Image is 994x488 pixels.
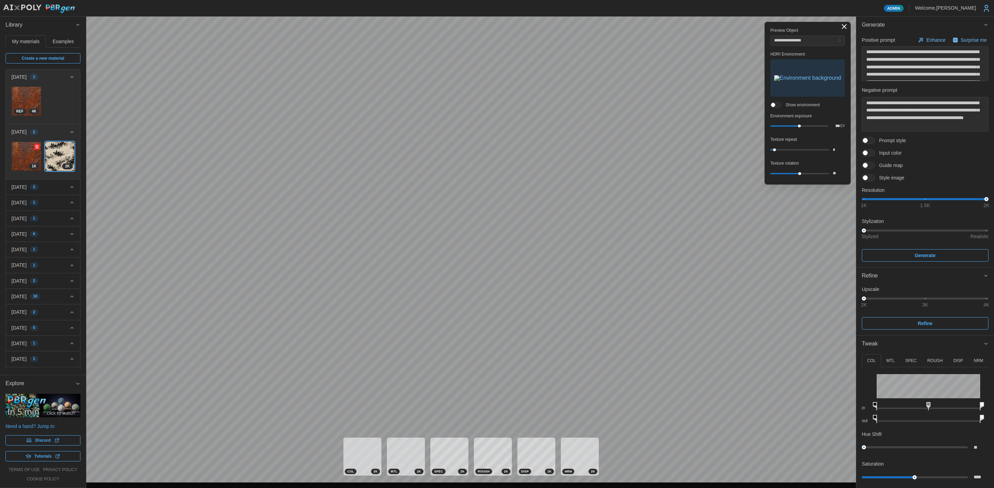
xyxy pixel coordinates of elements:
[35,436,51,445] span: Discord
[11,246,27,253] p: [DATE]
[22,53,64,63] span: Create a new material
[11,324,27,331] p: [DATE]
[434,469,443,474] span: SPEC
[11,141,41,172] a: IdouNsm4RS1Un3Um7CTr1K
[6,257,80,273] button: [DATE]1
[33,356,35,362] span: 1
[974,358,983,364] p: NRM
[391,469,397,474] span: MTL
[862,405,871,411] p: in
[33,263,35,268] span: 1
[6,304,80,320] button: [DATE]2
[916,35,947,45] button: Enhance
[11,262,27,269] p: [DATE]
[11,128,27,135] p: [DATE]
[905,358,917,364] p: SPEC
[875,137,906,144] span: Prompt style
[3,4,75,13] img: AIxPoly PBRgen
[839,22,849,31] button: Toggle viewport controls
[12,39,39,44] span: My materials
[918,318,933,329] span: Refine
[6,140,80,179] div: [DATE]2
[11,184,27,191] p: [DATE]
[862,249,988,262] button: Generate
[6,211,80,226] button: [DATE]1
[6,53,80,64] a: Create a new material
[11,231,27,237] p: [DATE]
[770,59,845,97] button: Environment background
[856,267,994,284] button: Refine
[953,358,963,364] p: DISP
[504,469,508,474] span: 2 K
[6,289,80,304] button: [DATE]18
[33,184,35,190] span: 2
[6,336,80,351] button: [DATE]1
[11,74,27,80] p: [DATE]
[961,37,988,43] p: Surprise me
[6,273,80,289] button: [DATE]2
[12,142,41,171] img: IdouNsm4RS1Un3Um7CTr
[6,423,80,430] p: Need a hand? Jump in:
[6,195,80,210] button: [DATE]1
[927,358,943,364] p: ROUGH
[35,451,52,461] span: Tutorials
[11,309,27,315] p: [DATE]
[65,164,70,169] span: 2 K
[347,469,354,474] span: COL
[32,109,36,114] span: 4 K
[856,335,994,352] button: Tweak
[33,74,35,80] span: 1
[770,160,845,166] p: Texture rotation
[875,174,904,181] span: Style image
[886,358,895,364] p: MTL
[6,69,80,85] button: [DATE]1
[951,35,988,45] button: Surprise me
[862,17,983,33] span: Generate
[565,469,572,474] span: NRM
[33,341,35,346] span: 1
[11,293,27,300] p: [DATE]
[840,124,845,128] p: EV
[33,325,35,331] span: 5
[33,129,35,135] span: 2
[33,200,35,205] span: 1
[6,394,80,417] img: PBRgen explained in 5 minutes
[53,39,74,44] span: Examples
[11,215,27,222] p: [DATE]
[926,37,947,43] p: Enhance
[6,179,80,195] button: [DATE]2
[417,469,421,474] span: 2 K
[12,87,41,116] img: E2e5R5nxyxEGcznzixKO
[875,162,903,169] span: Guide map
[16,109,23,114] span: REF
[6,367,80,382] button: [DATE]3
[862,286,988,293] p: Upscale
[43,467,77,473] a: privacy policy
[11,340,27,347] p: [DATE]
[33,310,35,315] span: 2
[33,278,35,284] span: 2
[862,37,895,43] p: Positive prompt
[6,351,80,367] button: [DATE]1
[862,335,983,352] span: Tweak
[6,375,75,392] span: Explore
[862,187,988,194] p: Resolution
[781,102,820,108] span: Show environment
[867,358,876,364] p: COL
[770,28,845,33] p: Preview Object
[856,33,994,267] div: Generate
[6,435,80,446] a: Discord
[6,226,80,242] button: [DATE]6
[862,317,988,330] button: Refine
[774,75,841,81] img: Environment background
[862,418,871,424] p: out
[33,216,35,221] span: 1
[547,469,552,474] span: 2 K
[11,199,27,206] p: [DATE]
[32,164,36,169] span: 1 K
[6,17,75,33] span: Library
[770,51,845,57] p: HDRI Environment
[856,17,994,33] button: Generate
[887,5,900,11] span: Admin
[856,284,994,335] div: Refine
